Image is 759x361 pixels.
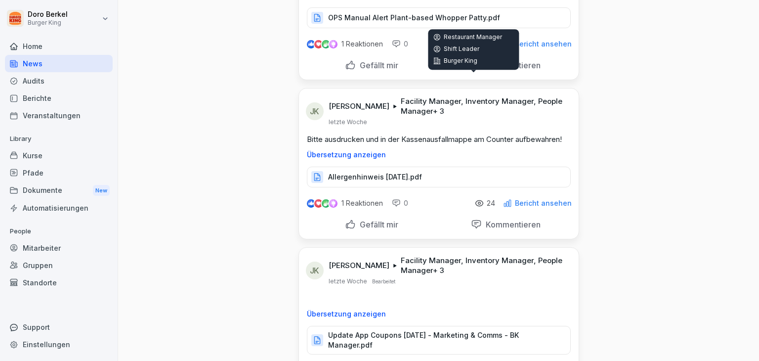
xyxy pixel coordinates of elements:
p: Gefällt mir [356,220,398,229]
p: Allergenhinweis [DATE].pdf [328,172,422,182]
p: Übersetzung anzeigen [307,310,571,318]
p: OPS Manual Alert Plant-based Whopper Patty.pdf [328,13,500,23]
img: inspiring [329,199,337,208]
a: Veranstaltungen [5,107,113,124]
p: [PERSON_NAME] [329,261,389,271]
p: 1 Reaktionen [341,199,383,207]
a: Allergenhinweis [DATE].pdf [307,175,571,185]
a: Einstellungen [5,336,113,353]
p: Kommentieren [482,220,541,229]
p: Bearbeitet [372,277,395,285]
img: love [315,41,322,48]
p: Gefällt mir [356,60,398,70]
img: like [307,199,315,207]
p: Restaurant Manager [433,33,514,41]
p: People [5,224,113,239]
p: 1 Reaktionen [341,40,383,48]
a: Audits [5,72,113,90]
p: [PERSON_NAME] [329,101,389,111]
div: Dokumente [5,181,113,200]
p: Facility Manager, Inventory Manager, People Manager + 3 [401,256,567,275]
a: Kurse [5,147,113,164]
p: letzte Woche [329,277,367,285]
p: Burger King [433,57,514,65]
a: Standorte [5,274,113,291]
a: Mitarbeiter [5,239,113,257]
p: Bericht ansehen [515,40,572,48]
a: Gruppen [5,257,113,274]
p: letzte Woche [329,118,367,126]
p: Update App Coupons [DATE] - Marketing & Comms - BK Manager.pdf [328,330,560,350]
div: Support [5,318,113,336]
p: Shift Leader [433,45,514,53]
p: Burger King [28,19,68,26]
p: Bericht ansehen [515,199,572,207]
div: 0 [392,198,408,208]
a: Automatisierungen [5,199,113,217]
a: Berichte [5,90,113,107]
p: Doro Berkel [28,10,68,19]
p: Bitte ausdrucken und in der Kassenausfallmappe am Counter aufbewahren! [307,134,571,145]
div: JK [306,262,324,279]
img: inspiring [329,40,337,48]
p: Facility Manager, Inventory Manager, People Manager + 3 [401,96,567,116]
div: 0 [392,39,408,49]
div: New [93,185,110,196]
img: love [315,200,322,207]
div: JK [306,102,324,120]
a: Home [5,38,113,55]
a: Pfade [5,164,113,181]
a: News [5,55,113,72]
img: celebrate [322,40,330,48]
a: DokumenteNew [5,181,113,200]
a: Update App Coupons [DATE] - Marketing & Comms - BK Manager.pdf [307,338,571,348]
img: like [307,40,315,48]
p: 24 [487,199,495,207]
p: Übersetzung anzeigen [307,151,571,159]
p: Library [5,131,113,147]
img: celebrate [322,199,330,208]
a: OPS Manual Alert Plant-based Whopper Patty.pdf [307,16,571,26]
